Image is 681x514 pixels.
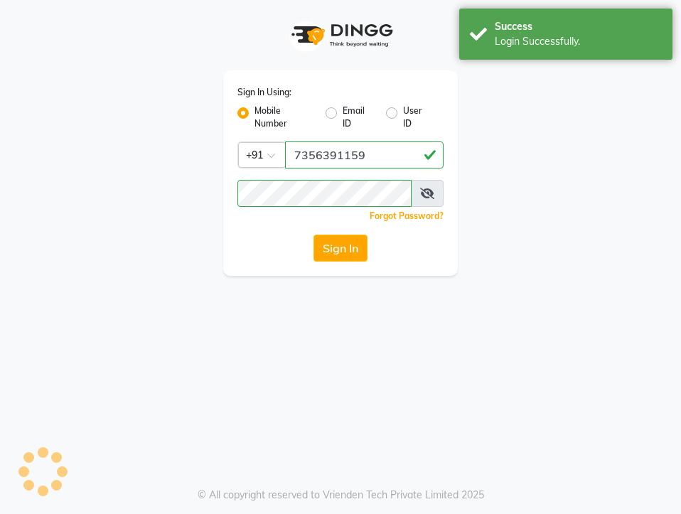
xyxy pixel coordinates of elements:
[313,235,368,262] button: Sign In
[237,180,412,207] input: Username
[495,19,662,34] div: Success
[403,105,432,130] label: User ID
[343,105,375,130] label: Email ID
[284,14,397,56] img: logo1.svg
[237,86,291,99] label: Sign In Using:
[495,34,662,49] div: Login Successfully.
[254,105,314,130] label: Mobile Number
[370,210,444,221] a: Forgot Password?
[285,141,444,168] input: Username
